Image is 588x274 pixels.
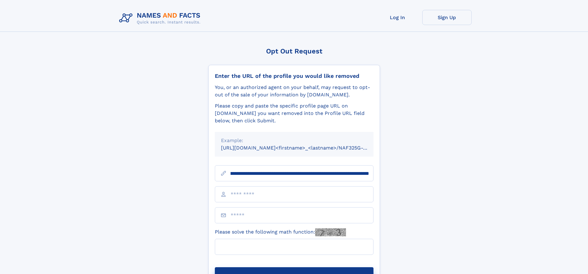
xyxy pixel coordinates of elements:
[215,73,373,79] div: Enter the URL of the profile you would like removed
[373,10,422,25] a: Log In
[215,84,373,99] div: You, or an authorized agent on your behalf, may request to opt-out of the sale of your informatio...
[208,47,380,55] div: Opt Out Request
[215,102,373,124] div: Please copy and paste the specific profile page URL on [DOMAIN_NAME] you want removed into the Pr...
[221,137,367,144] div: Example:
[215,228,346,236] label: Please solve the following math function:
[221,145,385,151] small: [URL][DOMAIN_NAME]<firstname>_<lastname>/NAF325G-xxxxxxxx
[422,10,472,25] a: Sign Up
[117,10,206,27] img: Logo Names and Facts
